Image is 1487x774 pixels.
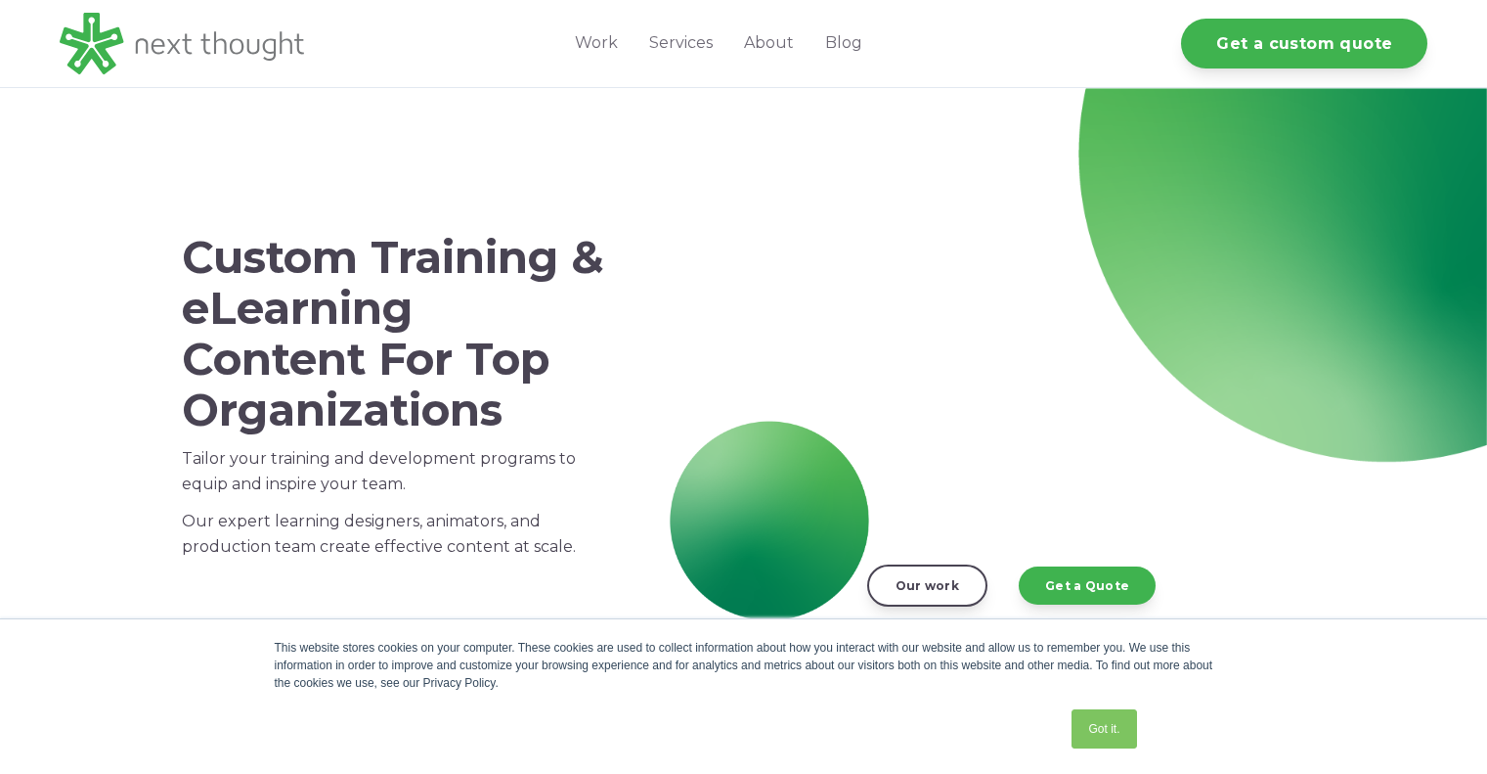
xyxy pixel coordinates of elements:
iframe: NextThought Reel [712,215,1298,546]
h1: Custom Training & eLearning Content For Top Organizations [182,232,604,434]
img: LG - NextThought Logo [60,13,304,74]
a: Got it. [1072,709,1136,749]
a: Get a Quote [1019,567,1156,604]
p: Our expert learning designers, animators, and production team create effective content at scale. [182,509,604,560]
p: Tailor your training and development programs to equip and inspire your team. [182,446,604,497]
div: This website stores cookies on your computer. These cookies are used to collect information about... [275,639,1213,692]
a: Our work [867,565,987,606]
a: Get a custom quote [1181,19,1427,68]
